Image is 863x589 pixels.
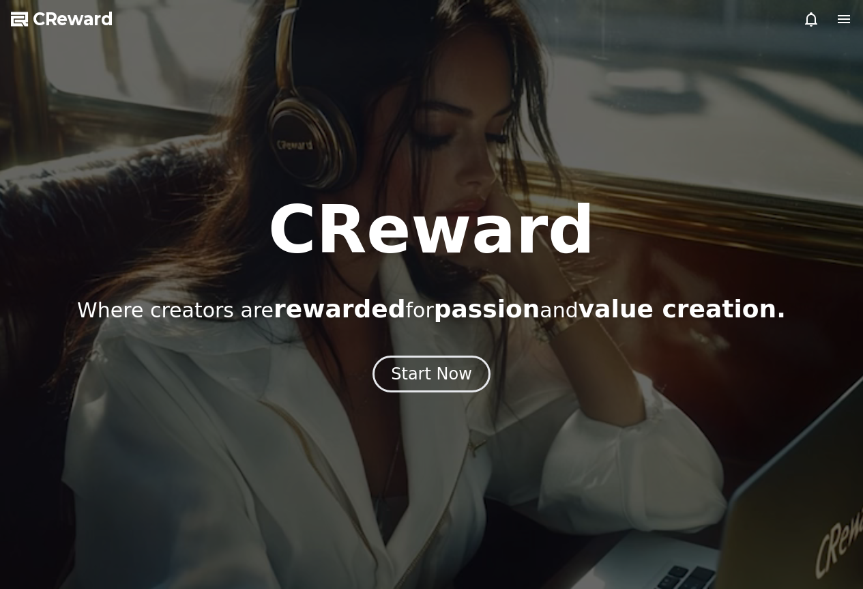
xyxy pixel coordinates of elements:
[77,296,786,323] p: Where creators are for and
[391,363,472,385] div: Start Now
[372,369,491,382] a: Start Now
[579,295,786,323] span: value creation.
[11,8,113,30] a: CReward
[372,356,491,392] button: Start Now
[268,197,595,263] h1: CReward
[434,295,540,323] span: passion
[33,8,113,30] span: CReward
[274,295,405,323] span: rewarded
